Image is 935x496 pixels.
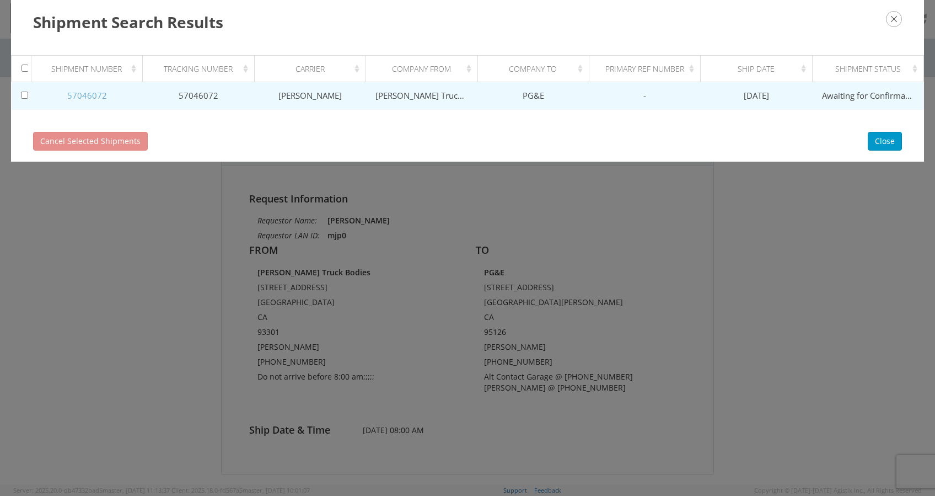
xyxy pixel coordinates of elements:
[487,63,585,74] div: Company To
[711,63,809,74] div: Ship Date
[477,82,589,110] td: PG&E
[822,63,920,74] div: Shipment Status
[143,82,254,110] td: 57046072
[40,136,141,146] span: Cancel Selected Shipments
[41,63,139,74] div: Shipment Number
[67,90,107,101] a: 57046072
[366,82,477,110] td: [PERSON_NAME] Truck Bodies
[599,63,697,74] div: Primary Ref Number
[33,11,902,33] h3: Shipment Search Results
[822,90,920,101] span: Awaiting for Confirmation
[264,63,362,74] div: Carrier
[153,63,251,74] div: Tracking Number
[744,90,769,101] span: [DATE]
[33,132,148,151] button: Cancel Selected Shipments
[254,82,366,110] td: [PERSON_NAME]
[589,82,700,110] td: -
[376,63,474,74] div: Company From
[868,132,902,151] button: Close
